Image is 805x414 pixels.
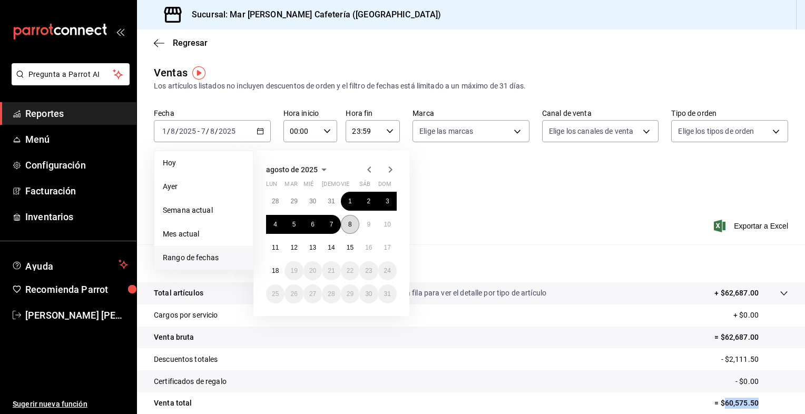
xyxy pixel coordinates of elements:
p: + $62,687.00 [714,288,759,299]
abbr: 29 de julio de 2025 [290,198,297,205]
span: Elige los canales de venta [549,126,633,136]
span: Rango de fechas [163,252,244,263]
span: Elige las marcas [419,126,473,136]
abbr: 28 de agosto de 2025 [328,290,335,298]
abbr: 18 de agosto de 2025 [272,267,279,274]
button: 31 de agosto de 2025 [378,284,397,303]
input: -- [210,127,215,135]
abbr: 1 de agosto de 2025 [348,198,352,205]
button: 10 de agosto de 2025 [378,215,397,234]
button: 19 de agosto de 2025 [284,261,303,280]
span: [PERSON_NAME] [PERSON_NAME] [PERSON_NAME] [25,308,128,322]
abbr: 9 de agosto de 2025 [367,221,370,228]
abbr: 19 de agosto de 2025 [290,267,297,274]
abbr: 10 de agosto de 2025 [384,221,391,228]
p: Total artículos [154,288,203,299]
label: Marca [413,110,529,117]
span: Ayuda [25,258,114,271]
span: Recomienda Parrot [25,282,128,297]
abbr: 25 de agosto de 2025 [272,290,279,298]
p: Venta total [154,398,192,409]
span: Regresar [173,38,208,48]
button: 12 de agosto de 2025 [284,238,303,257]
abbr: 15 de agosto de 2025 [347,244,354,251]
abbr: 5 de agosto de 2025 [292,221,296,228]
button: 8 de agosto de 2025 [341,215,359,234]
span: Reportes [25,106,128,121]
abbr: 22 de agosto de 2025 [347,267,354,274]
button: 2 de agosto de 2025 [359,192,378,211]
abbr: 29 de agosto de 2025 [347,290,354,298]
img: Tooltip marker [192,66,205,80]
abbr: 13 de agosto de 2025 [309,244,316,251]
abbr: 3 de agosto de 2025 [386,198,389,205]
abbr: 24 de agosto de 2025 [384,267,391,274]
p: Cargos por servicio [154,310,218,321]
span: Pregunta a Parrot AI [28,69,113,80]
abbr: martes [284,181,297,192]
button: 1 de agosto de 2025 [341,192,359,211]
button: 18 de agosto de 2025 [266,261,284,280]
button: Pregunta a Parrot AI [12,63,130,85]
input: ---- [179,127,197,135]
abbr: 30 de julio de 2025 [309,198,316,205]
button: 28 de agosto de 2025 [322,284,340,303]
button: agosto de 2025 [266,163,330,176]
label: Fecha [154,110,271,117]
span: Facturación [25,184,128,198]
p: Venta bruta [154,332,194,343]
button: 25 de agosto de 2025 [266,284,284,303]
abbr: 27 de agosto de 2025 [309,290,316,298]
label: Hora inicio [283,110,338,117]
abbr: 31 de agosto de 2025 [384,290,391,298]
abbr: jueves [322,181,384,192]
abbr: 11 de agosto de 2025 [272,244,279,251]
span: Hoy [163,157,244,169]
span: - [198,127,200,135]
span: Mes actual [163,229,244,240]
p: Descuentos totales [154,354,218,365]
button: 7 de agosto de 2025 [322,215,340,234]
span: Semana actual [163,205,244,216]
button: 3 de agosto de 2025 [378,192,397,211]
button: 9 de agosto de 2025 [359,215,378,234]
button: 14 de agosto de 2025 [322,238,340,257]
button: 26 de agosto de 2025 [284,284,303,303]
h3: Sucursal: Mar [PERSON_NAME] Cafetería ([GEOGRAPHIC_DATA]) [183,8,441,21]
abbr: 12 de agosto de 2025 [290,244,297,251]
abbr: 4 de agosto de 2025 [273,221,277,228]
span: Inventarios [25,210,128,224]
abbr: 2 de agosto de 2025 [367,198,370,205]
abbr: 17 de agosto de 2025 [384,244,391,251]
button: 13 de agosto de 2025 [303,238,322,257]
button: 29 de julio de 2025 [284,192,303,211]
button: 22 de agosto de 2025 [341,261,359,280]
p: + $0.00 [733,310,788,321]
span: agosto de 2025 [266,165,318,174]
p: Resumen [154,257,788,270]
button: 31 de julio de 2025 [322,192,340,211]
button: 30 de agosto de 2025 [359,284,378,303]
button: Regresar [154,38,208,48]
abbr: 8 de agosto de 2025 [348,221,352,228]
input: -- [201,127,206,135]
input: -- [162,127,167,135]
button: 30 de julio de 2025 [303,192,322,211]
abbr: 14 de agosto de 2025 [328,244,335,251]
button: 15 de agosto de 2025 [341,238,359,257]
p: = $62,687.00 [714,332,788,343]
abbr: domingo [378,181,391,192]
abbr: 7 de agosto de 2025 [330,221,333,228]
span: / [167,127,170,135]
abbr: 23 de agosto de 2025 [365,267,372,274]
button: 27 de agosto de 2025 [303,284,322,303]
abbr: miércoles [303,181,313,192]
abbr: 28 de julio de 2025 [272,198,279,205]
div: Ventas [154,65,188,81]
button: 23 de agosto de 2025 [359,261,378,280]
span: / [215,127,218,135]
a: Pregunta a Parrot AI [7,76,130,87]
span: Menú [25,132,128,146]
p: = $60,575.50 [714,398,788,409]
